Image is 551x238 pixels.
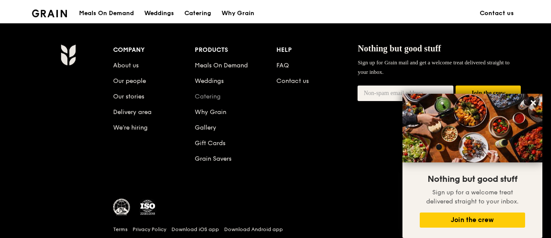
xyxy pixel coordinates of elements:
[475,0,519,26] a: Contact us
[276,77,309,85] a: Contact us
[276,44,358,56] div: Help
[358,44,441,53] span: Nothing but good stuff
[79,0,134,26] div: Meals On Demand
[427,174,517,184] span: Nothing but good stuff
[113,62,139,69] a: About us
[184,0,211,26] div: Catering
[358,86,453,101] input: Non-spam email address
[113,226,127,233] a: Terms
[195,44,276,56] div: Products
[195,93,221,100] a: Catering
[195,155,231,162] a: Grain Savers
[526,96,540,110] button: Close
[133,226,166,233] a: Privacy Policy
[113,124,148,131] a: We’re hiring
[195,140,225,147] a: Gift Cards
[144,0,174,26] div: Weddings
[113,199,130,216] img: MUIS Halal Certified
[216,0,260,26] a: Why Grain
[139,0,179,26] a: Weddings
[195,62,248,69] a: Meals On Demand
[60,44,76,66] img: Grain
[195,77,224,85] a: Weddings
[426,189,519,205] span: Sign up for a welcome treat delivered straight to your inbox.
[358,59,510,75] span: Sign up for Grain mail and get a welcome treat delivered straight to your inbox.
[113,108,152,116] a: Delivery area
[113,77,146,85] a: Our people
[113,44,195,56] div: Company
[113,93,144,100] a: Our stories
[402,94,542,162] img: DSC07876-Edit02-Large.jpeg
[224,226,283,233] a: Download Android app
[222,0,254,26] div: Why Grain
[456,86,521,102] button: Join the crew
[179,0,216,26] a: Catering
[420,213,525,228] button: Join the crew
[139,199,156,216] img: ISO Certified
[195,124,216,131] a: Gallery
[171,226,219,233] a: Download iOS app
[32,10,67,17] img: Grain
[195,108,226,116] a: Why Grain
[276,62,289,69] a: FAQ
